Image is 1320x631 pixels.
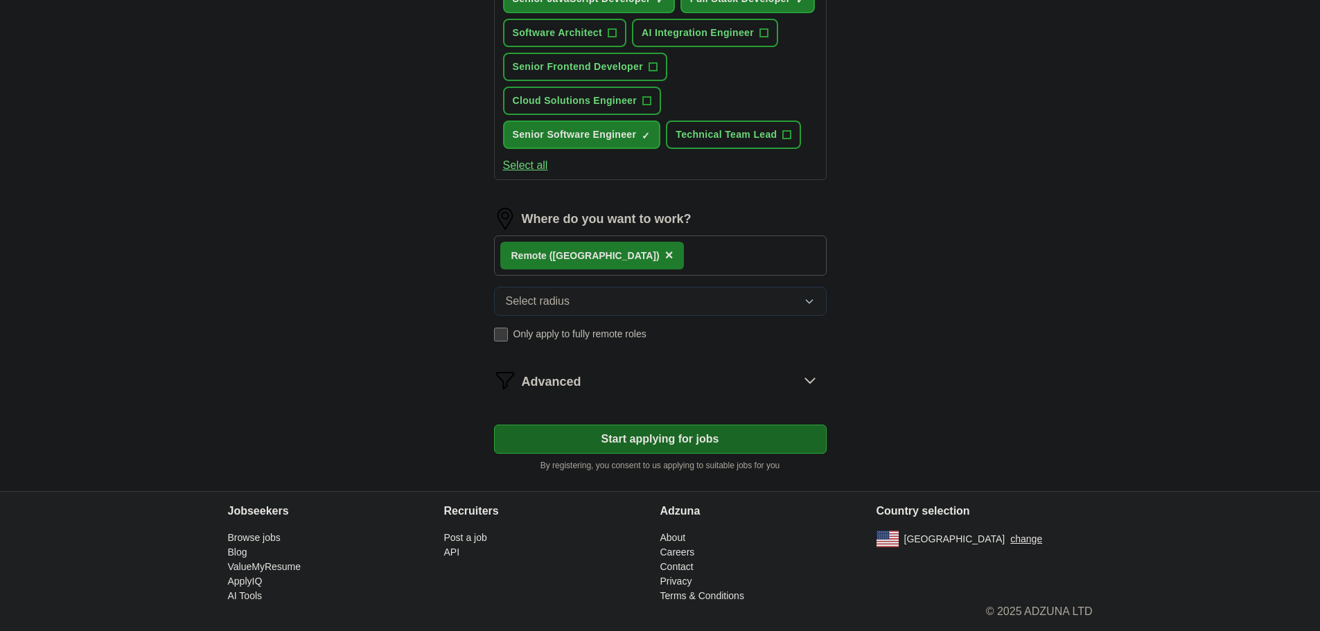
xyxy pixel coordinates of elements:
[228,532,281,543] a: Browse jobs
[494,287,827,316] button: Select radius
[513,327,646,341] span: Only apply to fully remote roles
[676,127,777,142] span: Technical Team Lead
[503,121,661,149] button: Senior Software Engineer✓
[522,373,581,391] span: Advanced
[660,576,692,587] a: Privacy
[217,603,1104,631] div: © 2025 ADZUNA LTD
[665,247,674,263] span: ×
[877,492,1093,531] h4: Country selection
[228,561,301,572] a: ValueMyResume
[511,249,660,263] div: Remote ([GEOGRAPHIC_DATA])
[513,60,643,74] span: Senior Frontend Developer
[494,369,516,391] img: filter
[228,590,263,601] a: AI Tools
[503,19,626,47] button: Software Architect
[522,210,692,229] label: Where do you want to work?
[904,532,1005,546] span: [GEOGRAPHIC_DATA]
[660,546,695,558] a: Careers
[503,53,667,81] button: Senior Frontend Developer
[503,157,548,174] button: Select all
[444,532,487,543] a: Post a job
[642,26,754,40] span: AI Integration Engineer
[513,94,637,108] span: Cloud Solutions Engineer
[494,425,827,454] button: Start applying for jobs
[666,121,801,149] button: Technical Team Lead
[632,19,778,47] button: AI Integration Engineer
[494,459,827,472] p: By registering, you consent to us applying to suitable jobs for you
[503,87,662,115] button: Cloud Solutions Engineer
[494,328,508,341] input: Only apply to fully remote roles
[513,26,602,40] span: Software Architect
[660,561,694,572] a: Contact
[1010,532,1042,546] button: change
[513,127,637,142] span: Senior Software Engineer
[228,576,263,587] a: ApplyIQ
[660,590,744,601] a: Terms & Conditions
[877,531,899,547] img: US flag
[660,532,686,543] a: About
[642,130,650,141] span: ✓
[494,208,516,230] img: location.png
[506,293,570,310] span: Select radius
[665,245,674,266] button: ×
[444,546,460,558] a: API
[228,546,247,558] a: Blog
